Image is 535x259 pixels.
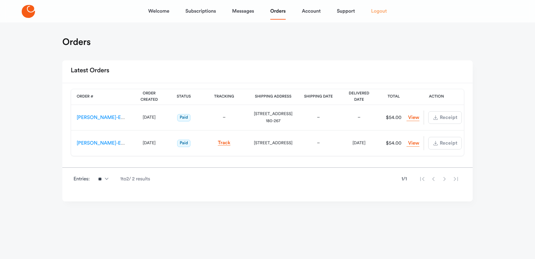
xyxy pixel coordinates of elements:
[382,114,405,121] div: $54.00
[298,89,339,105] th: Shipping Date
[74,175,90,182] span: Entries:
[270,3,286,20] a: Orders
[232,3,254,20] a: Messages
[382,140,405,147] div: $54.00
[206,114,243,121] div: –
[439,141,457,146] span: Receipt
[136,140,162,147] div: [DATE]
[168,89,200,105] th: Status
[302,3,321,20] a: Account
[136,114,162,121] div: [DATE]
[77,141,146,146] a: [PERSON_NAME]-ES-00152415
[218,140,230,146] a: Track
[344,140,374,147] div: [DATE]
[304,114,333,121] div: –
[200,89,248,105] th: Tracking
[131,89,168,105] th: Order Created
[408,89,465,105] th: Action
[254,111,292,125] div: [STREET_ADDRESS] 180-267
[62,36,91,48] h1: Orders
[339,89,379,105] th: Delivered Date
[248,89,298,105] th: Shipping Address
[71,65,109,77] h2: Latest Orders
[337,3,355,20] a: Support
[120,175,150,182] span: 1 to 2 / 2 results
[148,3,169,20] a: Welcome
[439,115,457,120] span: Receipt
[428,111,462,124] button: Receipt
[177,114,190,121] span: Paid
[186,3,216,20] a: Subscriptions
[428,137,462,150] button: Receipt
[407,114,419,121] a: View
[407,140,419,147] a: View
[401,175,407,182] span: 1 / 1
[177,140,190,147] span: Paid
[254,140,292,147] div: [STREET_ADDRESS]
[77,115,147,120] a: [PERSON_NAME]-ES-00163598
[344,114,374,121] div: –
[304,140,333,147] div: –
[371,3,387,20] a: Logout
[379,89,408,105] th: Total
[71,89,131,105] th: Order #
